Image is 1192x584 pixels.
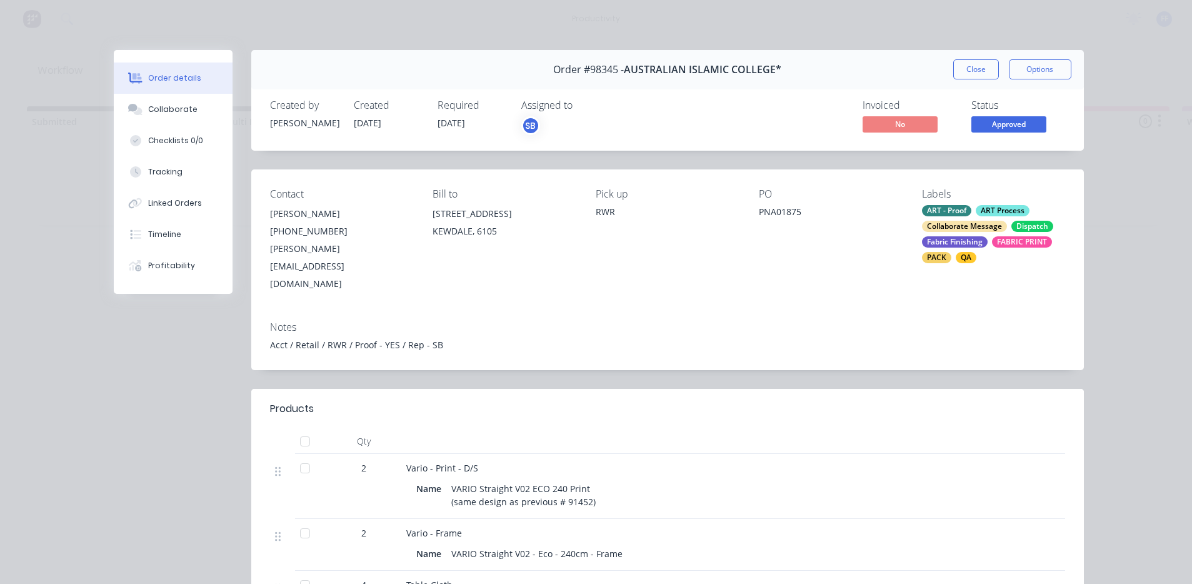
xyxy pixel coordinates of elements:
div: Acct / Retail / RWR / Proof - YES / Rep - SB [270,338,1065,351]
div: [STREET_ADDRESS] [433,205,576,223]
div: Profitability [148,260,195,271]
div: [PERSON_NAME] [270,205,413,223]
span: AUSTRALIAN ISLAMIC COLLEGE* [624,64,781,76]
span: Vario - Frame [406,527,462,539]
div: Timeline [148,229,181,240]
div: Pick up [596,188,739,200]
div: [PHONE_NUMBER] [270,223,413,240]
div: [STREET_ADDRESS]KEWDALE, 6105 [433,205,576,245]
div: Checklists 0/0 [148,135,203,146]
button: Approved [971,116,1046,135]
button: Checklists 0/0 [114,125,233,156]
span: Approved [971,116,1046,132]
span: [DATE] [438,117,465,129]
div: [PERSON_NAME][PHONE_NUMBER][PERSON_NAME][EMAIL_ADDRESS][DOMAIN_NAME] [270,205,413,293]
div: Contact [270,188,413,200]
div: ART - Proof [922,205,971,216]
button: Order details [114,63,233,94]
div: Created [354,99,423,111]
div: VARIO Straight V02 ECO 240 Print (same design as previous # 91452) [446,480,601,511]
button: Linked Orders [114,188,233,219]
span: Order #98345 - [553,64,624,76]
div: KEWDALE, 6105 [433,223,576,240]
div: PNA01875 [759,205,902,223]
div: Dispatch [1011,221,1053,232]
button: SB [521,116,540,135]
div: [PERSON_NAME] [270,116,339,129]
div: Required [438,99,506,111]
div: Labels [922,188,1065,200]
div: PO [759,188,902,200]
div: [PERSON_NAME][EMAIL_ADDRESS][DOMAIN_NAME] [270,240,413,293]
div: QA [956,252,976,263]
button: Close [953,59,999,79]
div: Order details [148,73,201,84]
div: FABRIC PRINT [992,236,1052,248]
button: Options [1009,59,1071,79]
div: Qty [326,429,401,454]
div: Bill to [433,188,576,200]
div: Assigned to [521,99,646,111]
div: Linked Orders [148,198,202,209]
div: ART Process [976,205,1029,216]
span: No [863,116,938,132]
div: Created by [270,99,339,111]
button: Tracking [114,156,233,188]
div: Collaborate Message [922,221,1007,232]
button: Profitability [114,250,233,281]
div: Invoiced [863,99,956,111]
div: Name [416,480,446,498]
div: Products [270,401,314,416]
div: Fabric Finishing [922,236,988,248]
div: Notes [270,321,1065,333]
div: Name [416,545,446,563]
span: [DATE] [354,117,381,129]
div: Collaborate [148,104,198,115]
span: 2 [361,526,366,540]
button: Collaborate [114,94,233,125]
span: Vario - Print - D/S [406,462,478,474]
div: VARIO Straight V02 - Eco - 240cm - Frame [446,545,628,563]
div: Status [971,99,1065,111]
div: RWR [596,205,739,218]
div: Tracking [148,166,183,178]
span: 2 [361,461,366,475]
div: PACK [922,252,951,263]
button: Timeline [114,219,233,250]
